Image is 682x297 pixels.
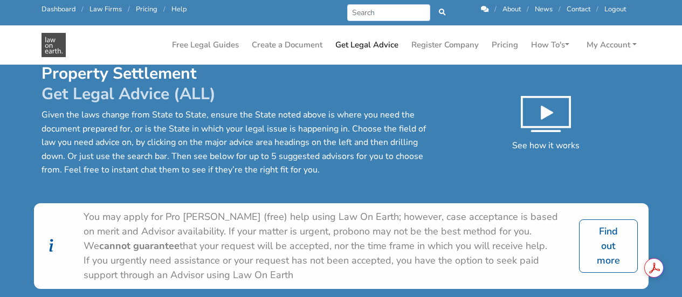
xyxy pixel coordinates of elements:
[527,4,529,14] span: /
[407,34,483,56] a: Register Company
[42,33,66,57] img: Property Settlement Get Legal Advice in
[171,4,187,14] a: Help
[89,4,122,14] a: Law Firms
[84,253,566,282] div: If you urgently need assistance or your request has not been accepted, you have the option to see...
[567,4,590,14] a: Contact
[512,140,580,151] span: See how it works
[42,83,216,105] span: Get Legal Advice (ALL)
[604,4,626,14] a: Logout
[84,210,566,253] div: You may apply for Pro [PERSON_NAME] (free) help using Law On Earth; however, case acceptance is b...
[582,34,641,56] a: My Account
[128,4,130,14] span: /
[499,76,593,165] button: See how it works
[596,4,598,14] span: /
[99,239,180,252] b: cannot guarantee
[163,4,166,14] span: /
[527,34,574,56] a: How To's
[42,64,436,104] h1: Property Settlement
[168,34,243,56] a: Free Legal Guides
[136,4,157,14] a: Pricing
[247,34,327,56] a: Create a Document
[42,108,436,177] p: Given the laws change from State to State, ensure the State noted above is where you need the doc...
[535,4,553,14] a: News
[502,4,521,14] a: About
[42,4,75,14] a: Dashboard
[81,4,84,14] span: /
[579,219,638,273] a: Find out more
[494,4,497,14] span: /
[559,4,561,14] span: /
[487,34,522,56] a: Pricing
[347,4,431,21] input: Search
[331,34,403,56] a: Get Legal Advice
